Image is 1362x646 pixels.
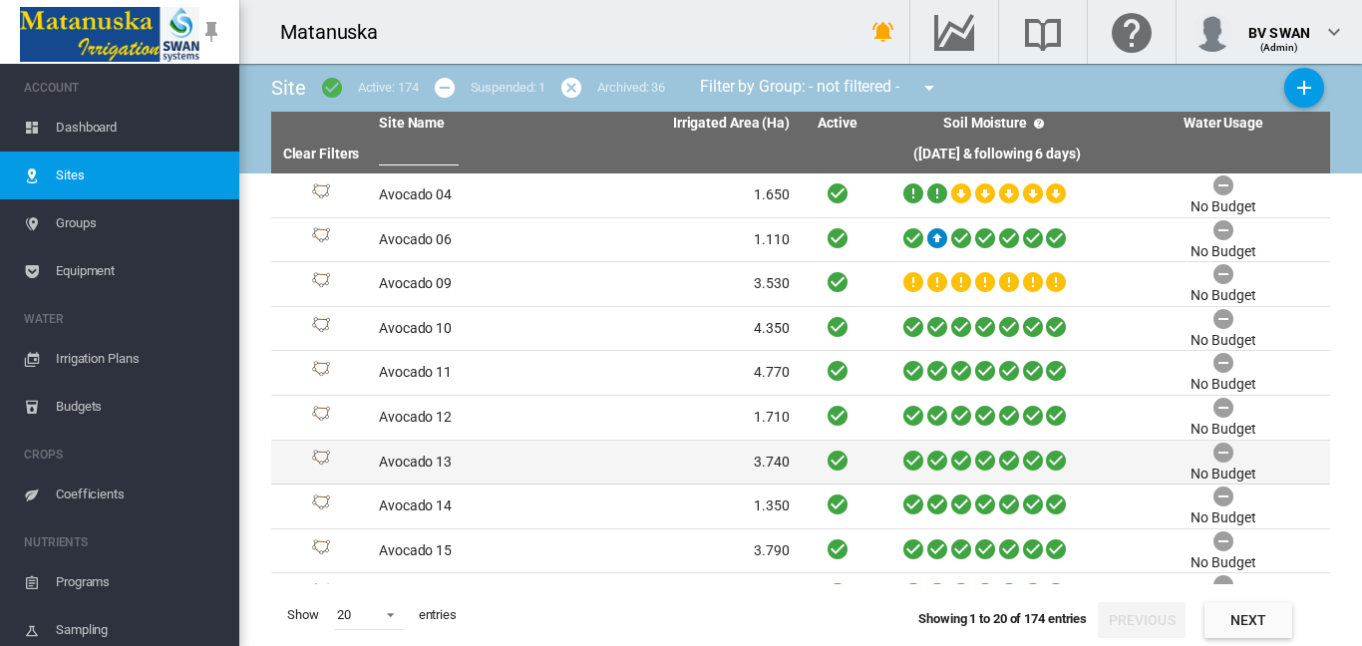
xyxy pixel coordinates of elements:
td: 3.790 [584,529,798,573]
td: 1.110 [584,218,798,262]
div: Suspended: 1 [471,79,546,97]
md-icon: icon-pin [199,20,223,44]
td: Avocado 14 [371,484,584,528]
td: 1.350 [584,484,798,528]
tr: Site Id: 17436 Avocado 15 3.790 No Budget [271,529,1330,574]
div: Site Id: 17436 [279,539,363,563]
span: Groups [56,199,223,247]
th: Active [798,112,877,136]
td: 1.650 [584,173,798,217]
img: 1.svg [309,450,333,474]
tr: Site Id: 17418 Avocado 06 1.110 No Budget [271,218,1330,263]
td: Avocado 15 [371,529,584,573]
img: 1.svg [309,227,333,251]
span: ACCOUNT [24,72,223,104]
md-icon: Go to the Data Hub [930,20,978,44]
span: entries [411,598,465,632]
td: 3.530 [584,262,798,306]
span: Programs [56,558,223,606]
md-icon: icon-minus-circle [433,76,457,100]
div: Site Id: 10188 [279,272,363,296]
div: Site Id: 17421 [279,317,363,341]
tr: Site Id: 17424 Avocado 11 4.770 No Budget [271,351,1330,396]
img: 1.svg [309,494,333,518]
div: Matanuska [280,18,396,46]
tr: Site Id: 17427 Avocado 12 1.710 No Budget [271,396,1330,441]
tr: Site Id: 17439 Avocado 16 2.900 No Budget [271,573,1330,618]
div: No Budget [1191,553,1255,573]
img: 1.svg [309,539,333,563]
img: Matanuska_LOGO.png [20,7,199,62]
td: Avocado 04 [371,173,584,217]
div: No Budget [1191,197,1255,217]
button: Add New Site, define start date [1284,68,1324,108]
span: Site [271,76,306,100]
td: Avocado 09 [371,262,584,306]
div: 20 [337,607,351,622]
md-icon: icon-plus [1292,76,1316,100]
td: Avocado 06 [371,218,584,262]
img: 1.svg [309,361,333,385]
td: Avocado 16 [371,573,584,617]
span: Coefficients [56,471,223,518]
img: 1.svg [309,406,333,430]
tr: Site Id: 17433 Avocado 14 1.350 No Budget [271,484,1330,529]
span: Showing 1 to 20 of 174 entries [918,611,1087,626]
td: 2.900 [584,573,798,617]
td: Avocado 13 [371,441,584,484]
div: No Budget [1191,465,1255,484]
md-icon: icon-chevron-down [1322,20,1346,44]
div: No Budget [1191,242,1255,262]
td: 4.770 [584,351,798,395]
md-icon: icon-help-circle [1027,112,1051,136]
md-icon: icon-menu-down [917,76,941,100]
th: Site Name [371,112,584,136]
span: Dashboard [56,104,223,152]
tr: Site Id: 10188 Avocado 09 3.530 No Budget [271,262,1330,307]
span: Sites [56,152,223,199]
button: Next [1204,602,1292,638]
td: 1.710 [584,396,798,440]
th: Soil Moisture [877,112,1117,136]
div: No Budget [1191,286,1255,306]
md-icon: Click here for help [1108,20,1156,44]
td: Avocado 12 [371,396,584,440]
span: Budgets [56,383,223,431]
button: icon-bell-ring [863,12,903,52]
th: ([DATE] & following 6 days) [877,136,1117,173]
md-icon: icon-cancel [559,76,583,100]
div: Site Id: 17418 [279,227,363,251]
button: icon-menu-down [909,68,949,108]
md-icon: icon-checkbox-marked-circle [320,76,344,100]
div: Site Id: 17424 [279,361,363,385]
div: BV SWAN [1248,15,1310,35]
img: 1.svg [309,183,333,207]
div: No Budget [1191,331,1255,351]
td: Avocado 10 [371,307,584,351]
tr: Site Id: 17421 Avocado 10 4.350 No Budget [271,307,1330,352]
div: Site Id: 17430 [279,450,363,474]
tr: Site Id: 17430 Avocado 13 3.740 No Budget [271,441,1330,485]
span: CROPS [24,439,223,471]
div: Filter by Group: - not filtered - [685,68,955,108]
div: Archived: 36 [597,79,665,97]
div: No Budget [1191,420,1255,440]
button: Previous [1098,602,1186,638]
img: 1.svg [309,272,333,296]
div: Site Id: 10190 [279,183,363,207]
th: Irrigated Area (Ha) [584,112,798,136]
img: 1.svg [309,317,333,341]
div: Site Id: 17427 [279,406,363,430]
td: 4.350 [584,307,798,351]
span: Show [279,598,327,632]
div: No Budget [1191,375,1255,395]
md-icon: Search the knowledge base [1019,20,1067,44]
span: Equipment [56,247,223,295]
div: Active: 174 [358,79,419,97]
th: Water Usage [1117,112,1330,136]
td: Avocado 11 [371,351,584,395]
tr: Site Id: 10190 Avocado 04 1.650 No Budget [271,173,1330,218]
div: No Budget [1191,508,1255,528]
span: WATER [24,303,223,335]
a: Clear Filters [283,146,360,161]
